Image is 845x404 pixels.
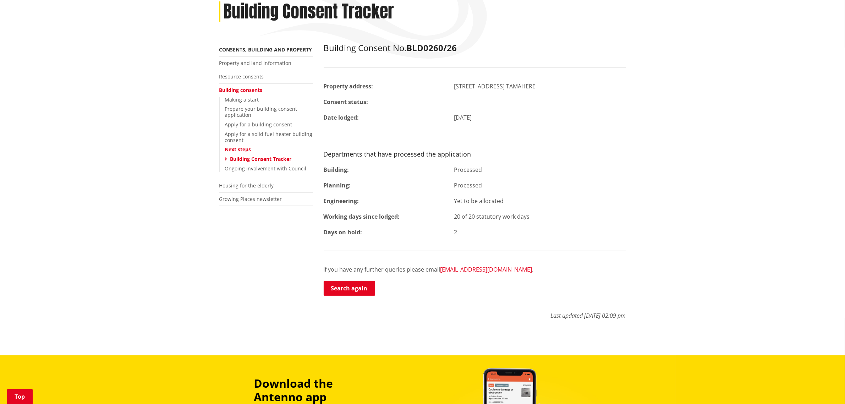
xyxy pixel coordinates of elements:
strong: Property address: [324,82,373,90]
h1: Building Consent Tracker [224,1,394,22]
div: Processed [449,181,631,190]
a: Apply for a building consent [225,121,292,128]
a: [EMAIL_ADDRESS][DOMAIN_NAME] [440,266,532,273]
a: Making a start [225,96,259,103]
a: Building Consent Tracker [230,155,292,162]
strong: Building: [324,166,349,174]
a: Next steps [225,146,251,153]
a: Apply for a solid fuel heater building consent​ [225,131,313,143]
strong: Date lodged: [324,114,359,121]
h3: Download the Antenno app [254,377,383,404]
p: If you have any further queries please email . [324,265,626,274]
a: Building consents [219,87,263,93]
div: 20 of 20 statutory work days [449,212,631,221]
a: Housing for the elderly [219,182,274,189]
a: Resource consents [219,73,264,80]
a: Property and land information [219,60,292,66]
a: Prepare your building consent application [225,105,297,118]
a: Growing Places newsletter [219,196,282,202]
div: 2 [449,228,631,236]
strong: Working days since lodged: [324,213,400,220]
strong: Days on hold: [324,228,362,236]
strong: Engineering: [324,197,359,205]
a: Ongoing involvement with Council [225,165,307,172]
a: Search again [324,281,375,296]
div: Yet to be allocated [449,197,631,205]
iframe: Messenger Launcher [812,374,838,400]
div: [STREET_ADDRESS] TAMAHERE [449,82,631,91]
strong: Consent status: [324,98,368,106]
strong: BLD0260/26 [407,42,457,54]
strong: Planning: [324,181,351,189]
div: [DATE] [449,113,631,122]
a: Top [7,389,33,404]
h2: Building Consent No. [324,43,626,53]
h3: Departments that have processed the application [324,151,626,158]
a: Consents, building and property [219,46,312,53]
p: Last updated [DATE] 02:09 pm [324,304,626,320]
div: Processed [449,165,631,174]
